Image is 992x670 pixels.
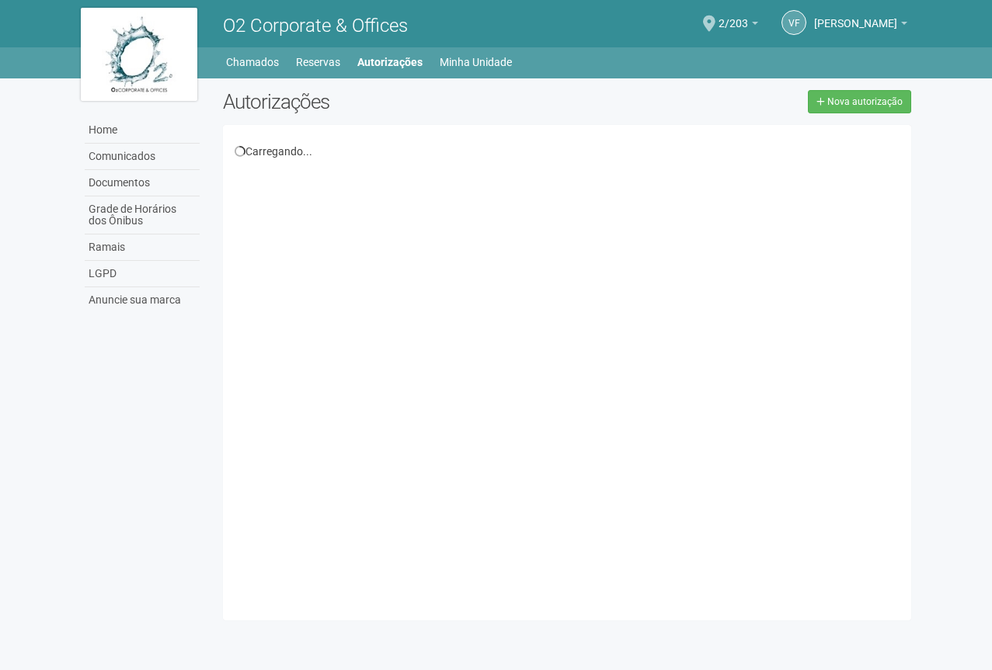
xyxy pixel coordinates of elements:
a: Reservas [296,51,340,73]
span: 2/203 [719,2,748,30]
a: LGPD [85,261,200,287]
h2: Autorizações [223,90,555,113]
a: 2/203 [719,19,758,32]
span: O2 Corporate & Offices [223,15,408,36]
span: Nova autorização [827,96,903,107]
a: Ramais [85,234,200,261]
span: Vivian Félix [814,2,897,30]
div: Carregando... [235,144,900,158]
a: Chamados [226,51,279,73]
a: Anuncie sua marca [85,287,200,313]
a: Documentos [85,170,200,196]
a: [PERSON_NAME] [814,19,907,32]
a: Minha Unidade [440,51,512,73]
img: logo.jpg [81,8,197,101]
a: Home [85,117,200,144]
a: Comunicados [85,144,200,170]
a: Nova autorização [808,90,911,113]
a: Grade de Horários dos Ônibus [85,196,200,234]
a: Autorizações [357,51,423,73]
a: VF [781,10,806,35]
